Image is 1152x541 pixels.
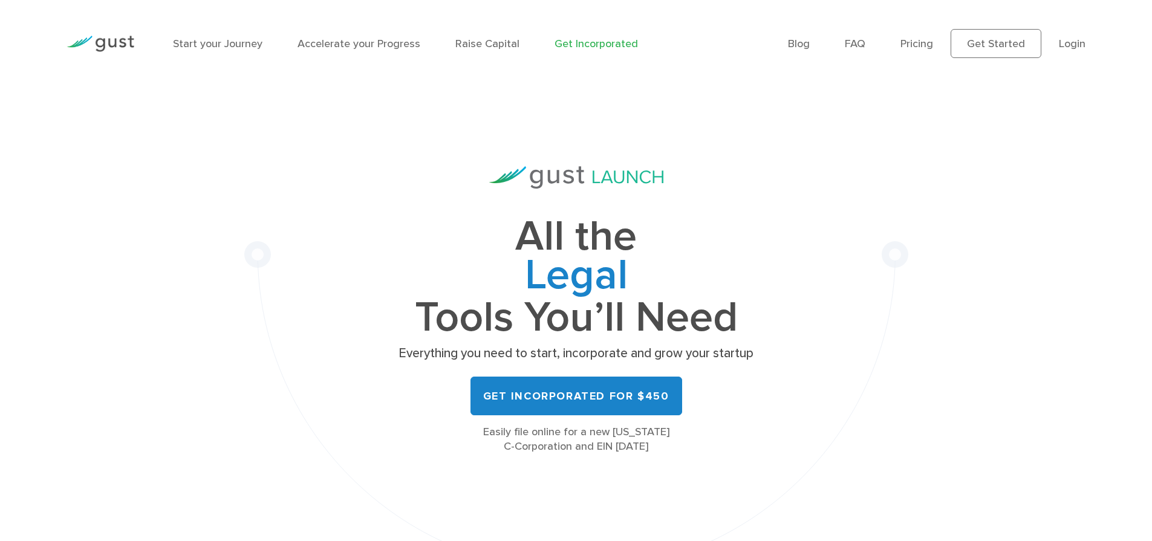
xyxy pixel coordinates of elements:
a: Login [1059,37,1085,50]
img: Gust Launch Logo [489,166,663,189]
h1: All the Tools You’ll Need [395,218,758,337]
a: Get Incorporated [555,37,638,50]
span: Legal [395,256,758,299]
a: FAQ [845,37,865,50]
a: Raise Capital [455,37,519,50]
a: Blog [788,37,810,50]
a: Get Incorporated for $450 [470,377,682,415]
a: Accelerate your Progress [298,37,420,50]
p: Everything you need to start, incorporate and grow your startup [395,345,758,362]
a: Start your Journey [173,37,262,50]
img: Gust Logo [67,36,134,52]
a: Get Started [951,29,1041,58]
a: Pricing [900,37,933,50]
div: Easily file online for a new [US_STATE] C-Corporation and EIN [DATE] [395,425,758,454]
